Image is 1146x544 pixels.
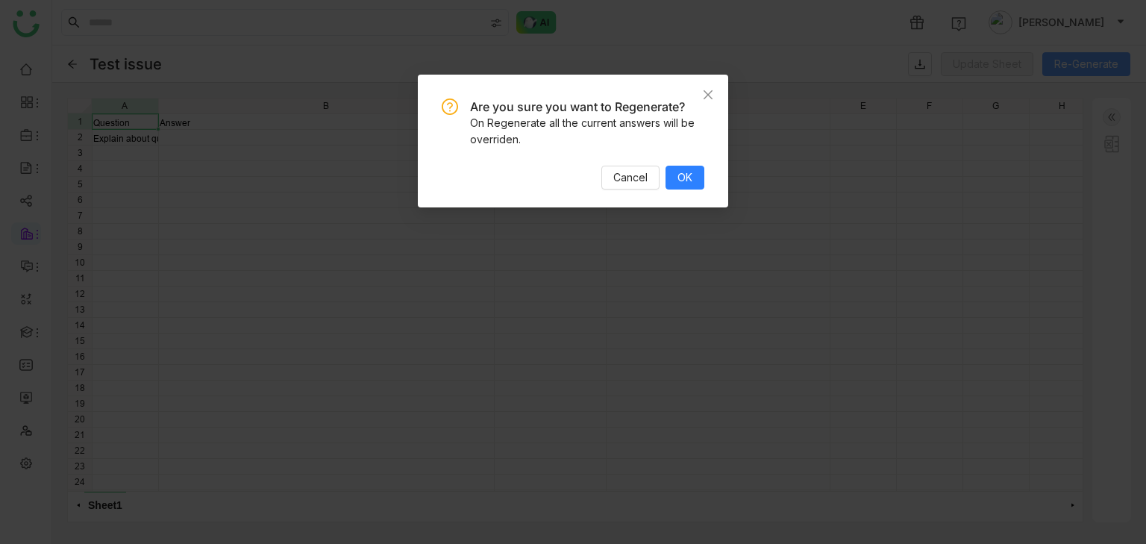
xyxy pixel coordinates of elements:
[677,169,692,186] span: OK
[666,166,704,190] button: OK
[688,75,728,115] button: Close
[601,166,660,190] button: Cancel
[613,169,648,186] span: Cancel
[470,99,685,114] span: Are you sure you want to Regenerate?
[470,115,704,148] div: On Regenerate all the current answers will be overriden.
